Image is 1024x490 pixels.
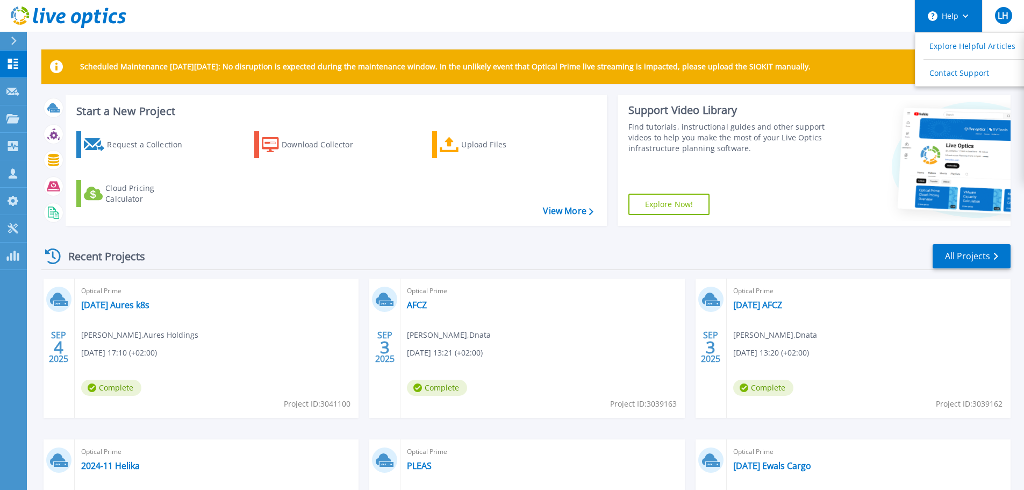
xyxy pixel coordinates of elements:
span: Complete [81,380,141,396]
a: All Projects [933,244,1011,268]
span: [PERSON_NAME] , Dnata [407,329,491,341]
span: Optical Prime [407,446,678,458]
p: Scheduled Maintenance [DATE][DATE]: No disruption is expected during the maintenance window. In t... [80,62,811,71]
span: 3 [380,343,390,352]
div: SEP 2025 [700,328,721,367]
span: Complete [733,380,793,396]
span: Optical Prime [733,446,1004,458]
span: Optical Prime [407,285,678,297]
a: 2024-11 Helika [81,460,140,471]
a: AFCZ [407,300,427,310]
div: Support Video Library [628,103,829,117]
a: Request a Collection [76,131,196,158]
span: 4 [54,343,63,352]
div: Find tutorials, instructional guides and other support videos to help you make the most of your L... [628,122,829,154]
span: [DATE] 13:21 (+02:00) [407,347,483,359]
a: [DATE] Ewals Cargo [733,460,811,471]
a: Upload Files [432,131,552,158]
div: Download Collector [282,134,368,155]
span: [PERSON_NAME] , Aures Holdings [81,329,198,341]
span: [PERSON_NAME] , Dnata [733,329,817,341]
div: SEP 2025 [48,328,69,367]
span: LH [998,11,1008,20]
div: Request a Collection [107,134,193,155]
span: Optical Prime [733,285,1004,297]
a: [DATE] Aures k8s [81,300,149,310]
span: Optical Prime [81,446,352,458]
span: Project ID: 3039163 [610,398,677,410]
a: [DATE] AFCZ [733,300,782,310]
div: SEP 2025 [375,328,395,367]
a: Download Collector [254,131,374,158]
a: View More [543,206,593,216]
a: Explore Now! [628,194,710,215]
h3: Start a New Project [76,105,593,117]
span: [DATE] 13:20 (+02:00) [733,347,809,359]
span: Optical Prime [81,285,352,297]
span: Project ID: 3041100 [284,398,350,410]
div: Upload Files [461,134,547,155]
div: Recent Projects [41,243,160,269]
span: Project ID: 3039162 [936,398,1002,410]
div: Cloud Pricing Calculator [105,183,191,204]
span: [DATE] 17:10 (+02:00) [81,347,157,359]
a: PLEAS [407,460,432,471]
a: Cloud Pricing Calculator [76,180,196,207]
span: 3 [706,343,715,352]
span: Complete [407,380,467,396]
